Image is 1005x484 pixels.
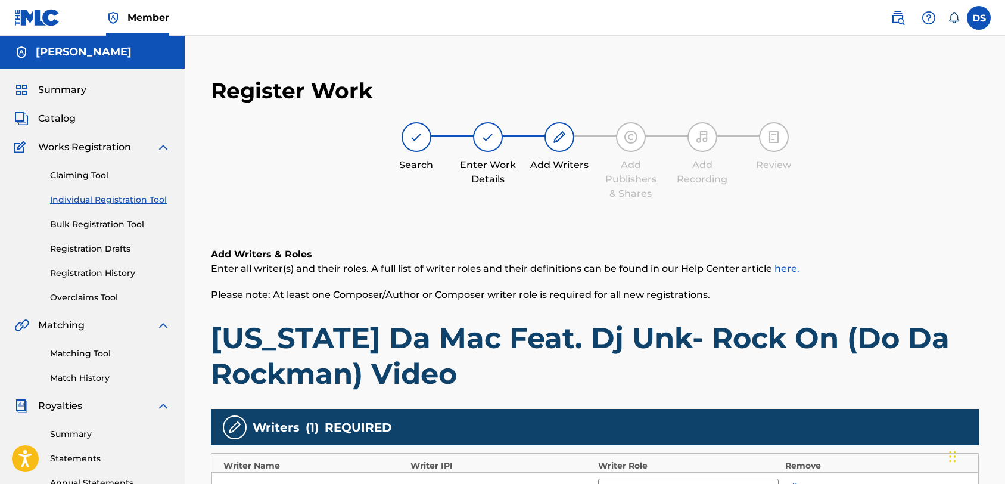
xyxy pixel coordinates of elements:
[38,83,86,97] span: Summary
[14,45,29,60] img: Accounts
[50,267,170,280] a: Registration History
[767,130,781,144] img: step indicator icon for Review
[673,158,732,187] div: Add Recording
[949,439,956,474] div: Drag
[774,263,799,274] a: here.
[695,130,710,144] img: step indicator icon for Add Recording
[14,83,29,97] img: Summary
[744,158,804,172] div: Review
[228,420,242,435] img: writers
[50,169,170,182] a: Claiming Tool
[967,6,991,30] div: User Menu
[948,12,960,24] div: Notifications
[50,428,170,440] a: Summary
[211,247,979,262] h6: Add Writers & Roles
[886,6,910,30] a: Public Search
[38,111,76,126] span: Catalog
[211,289,710,300] span: Please note: At least one Composer/Author or Composer writer role is required for all new registr...
[211,77,373,104] h2: Register Work
[50,348,170,360] a: Matching Tool
[14,111,76,126] a: CatalogCatalog
[14,83,86,97] a: SummarySummary
[38,399,82,413] span: Royalties
[38,318,85,333] span: Matching
[785,460,966,472] div: Remove
[601,158,661,201] div: Add Publishers & Shares
[156,399,170,413] img: expand
[36,45,132,59] h5: David A. Smith
[50,452,170,465] a: Statements
[945,427,1005,484] iframe: Chat Widget
[14,140,30,154] img: Works Registration
[14,399,29,413] img: Royalties
[922,11,936,25] img: help
[106,11,120,25] img: Top Rightsholder
[306,418,319,436] span: ( 1 )
[624,130,638,144] img: step indicator icon for Add Publishers & Shares
[917,6,941,30] div: Help
[14,111,29,126] img: Catalog
[211,320,979,392] h1: [US_STATE] Da Mac Feat. Dj Unk- Rock On (Do Da Rockman) Video
[38,140,131,154] span: Works Registration
[253,418,300,436] span: Writers
[50,194,170,206] a: Individual Registration Tool
[50,218,170,231] a: Bulk Registration Tool
[552,130,567,144] img: step indicator icon for Add Writers
[410,460,592,472] div: Writer IPI
[481,130,495,144] img: step indicator icon for Enter Work Details
[891,11,905,25] img: search
[156,318,170,333] img: expand
[50,291,170,304] a: Overclaims Tool
[325,418,392,436] span: REQUIRED
[598,460,779,472] div: Writer Role
[387,158,446,172] div: Search
[127,11,169,24] span: Member
[972,310,1005,406] iframe: Resource Center
[211,263,799,274] span: Enter all writer(s) and their roles. A full list of writer roles and their definitions can be fou...
[409,130,424,144] img: step indicator icon for Search
[14,9,60,26] img: MLC Logo
[223,460,405,472] div: Writer Name
[458,158,518,187] div: Enter Work Details
[50,372,170,384] a: Match History
[50,243,170,255] a: Registration Drafts
[156,140,170,154] img: expand
[14,318,29,333] img: Matching
[530,158,589,172] div: Add Writers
